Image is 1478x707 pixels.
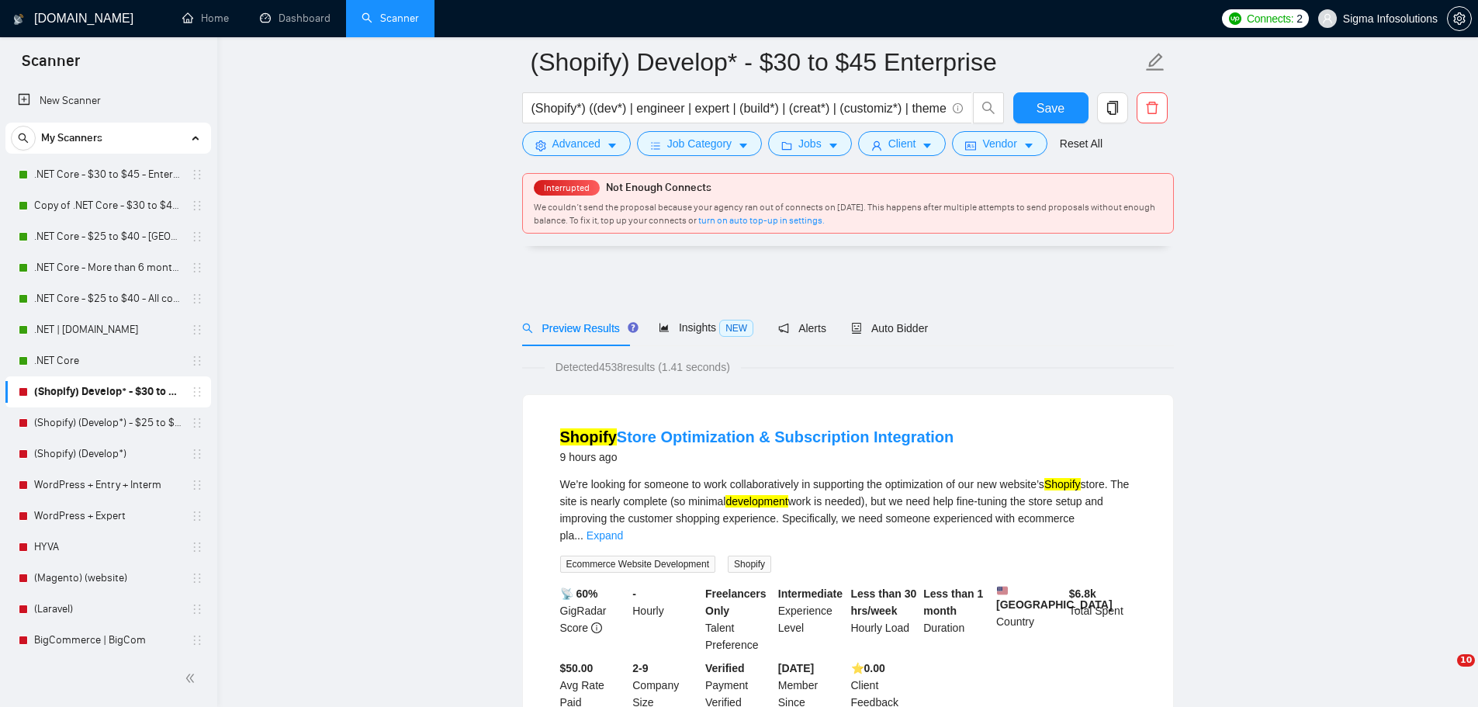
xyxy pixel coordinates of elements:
button: idcardVendorcaret-down [952,131,1047,156]
span: 2 [1296,10,1303,27]
span: search [12,133,35,144]
span: holder [191,479,203,491]
div: We’re looking for someone to work collaboratively in supporting the optimization of our new websi... [560,476,1136,544]
span: Advanced [552,135,601,152]
a: searchScanner [362,12,419,25]
a: Expand [587,529,623,542]
span: holder [191,199,203,212]
b: $50.00 [560,662,594,674]
a: setting [1447,12,1472,25]
span: Vendor [982,135,1016,152]
a: .NET | [DOMAIN_NAME] [34,314,182,345]
span: holder [191,448,203,460]
b: Less than 30 hrs/week [851,587,917,617]
a: homeHome [182,12,229,25]
img: 🇺🇸 [997,585,1008,596]
b: Verified [705,662,745,674]
span: bars [650,140,661,151]
span: caret-down [828,140,839,151]
b: Freelancers Only [705,587,767,617]
mark: development [725,495,787,508]
span: Jobs [798,135,822,152]
div: Country [993,585,1066,653]
a: .NET Core - $25 to $40 - All continents [34,283,182,314]
b: Intermediate [778,587,843,600]
div: Talent Preference [702,585,775,653]
a: (Laravel) [34,594,182,625]
a: Reset All [1060,135,1102,152]
span: Interrupted [539,182,594,193]
span: Connects: [1247,10,1293,27]
span: Ecommerce Website Development [560,556,716,573]
a: (Shopify) Develop* - $30 to $45 Enterprise [34,376,182,407]
span: setting [535,140,546,151]
div: Total Spent [1066,585,1139,653]
div: Tooltip anchor [626,321,640,334]
span: holder [191,510,203,522]
span: holder [191,386,203,398]
a: (Shopify) (Develop*) - $25 to $40 - [GEOGRAPHIC_DATA] and Ocenia [34,407,182,438]
input: Scanner name... [531,43,1142,81]
b: [GEOGRAPHIC_DATA] [996,585,1113,611]
span: Shopify [728,556,771,573]
a: turn on auto top-up in settings. [698,215,825,226]
input: Search Freelance Jobs... [531,99,946,118]
b: - [632,587,636,600]
button: settingAdvancedcaret-down [522,131,631,156]
button: delete [1137,92,1168,123]
span: user [871,140,882,151]
button: search [973,92,1004,123]
div: Hourly [629,585,702,653]
span: Preview Results [522,322,634,334]
span: holder [191,293,203,305]
button: barsJob Categorycaret-down [637,131,762,156]
span: Client [888,135,916,152]
span: delete [1137,101,1167,115]
span: user [1322,13,1333,24]
span: holder [191,230,203,243]
span: search [522,323,533,334]
button: setting [1447,6,1472,31]
a: .NET Core - $30 to $45 - Enterprise client - ROW [34,159,182,190]
a: Copy of .NET Core - $30 to $45 - Enterprise client - ROW [34,190,182,221]
a: (Shopify) (Develop*) [34,438,182,470]
li: New Scanner [5,85,211,116]
span: folder [781,140,792,151]
span: Alerts [778,322,826,334]
a: dashboardDashboard [260,12,331,25]
span: holder [191,262,203,274]
span: edit [1145,52,1165,72]
span: Not Enough Connects [606,181,711,194]
a: HYVA [34,532,182,563]
img: upwork-logo.png [1229,12,1241,25]
img: logo [13,7,24,32]
a: ShopifyStore Optimization & Subscription Integration [560,428,954,445]
button: userClientcaret-down [858,131,947,156]
span: holder [191,603,203,615]
span: caret-down [1023,140,1034,151]
span: idcard [965,140,976,151]
span: Auto Bidder [851,322,928,334]
span: Insights [659,321,753,334]
a: New Scanner [18,85,199,116]
span: holder [191,572,203,584]
span: info-circle [591,622,602,633]
a: .NET Core [34,345,182,376]
span: holder [191,168,203,181]
span: robot [851,323,862,334]
b: ⭐️ 0.00 [851,662,885,674]
button: search [11,126,36,151]
button: Save [1013,92,1089,123]
span: caret-down [922,140,933,151]
a: .NET Core - $25 to $40 - [GEOGRAPHIC_DATA] and [GEOGRAPHIC_DATA] [34,221,182,252]
span: Detected 4538 results (1.41 seconds) [545,359,741,376]
b: [DATE] [778,662,814,674]
span: Save [1037,99,1064,118]
span: 10 [1457,654,1475,667]
div: Duration [920,585,993,653]
span: notification [778,323,789,334]
mark: Shopify [560,428,617,445]
span: holder [191,541,203,553]
b: 2-9 [632,662,648,674]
